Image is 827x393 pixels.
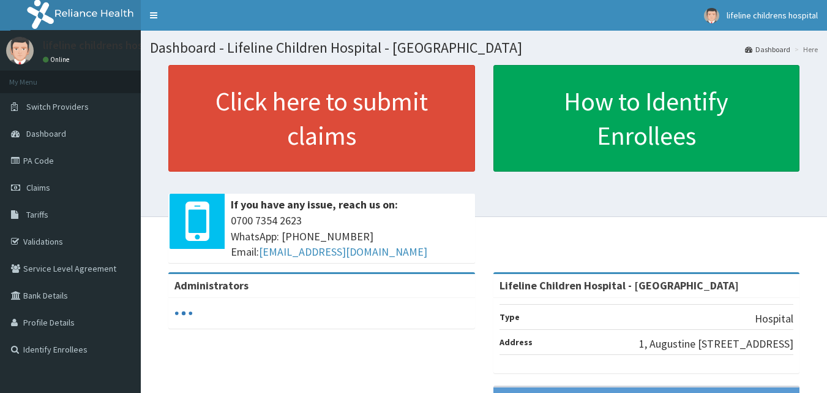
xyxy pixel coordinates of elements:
[26,209,48,220] span: Tariffs
[174,278,249,292] b: Administrators
[791,44,818,55] li: Here
[168,65,475,172] a: Click here to submit claims
[26,101,89,112] span: Switch Providers
[745,44,790,55] a: Dashboard
[43,55,72,64] a: Online
[26,128,66,139] span: Dashboard
[231,197,398,212] b: If you have any issue, reach us on:
[500,337,533,348] b: Address
[639,336,793,352] p: 1, Augustine [STREET_ADDRESS]
[259,245,427,259] a: [EMAIL_ADDRESS][DOMAIN_NAME]
[755,311,793,327] p: Hospital
[174,304,193,322] svg: audio-loading
[6,37,34,64] img: User Image
[26,182,50,193] span: Claims
[43,40,165,51] p: lifeline childrens hospital
[500,278,739,292] strong: Lifeline Children Hospital - [GEOGRAPHIC_DATA]
[704,8,719,23] img: User Image
[727,10,818,21] span: lifeline childrens hospital
[493,65,800,172] a: How to Identify Enrollees
[150,40,818,56] h1: Dashboard - Lifeline Children Hospital - [GEOGRAPHIC_DATA]
[231,213,469,260] span: 0700 7354 2623 WhatsApp: [PHONE_NUMBER] Email:
[500,311,520,322] b: Type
